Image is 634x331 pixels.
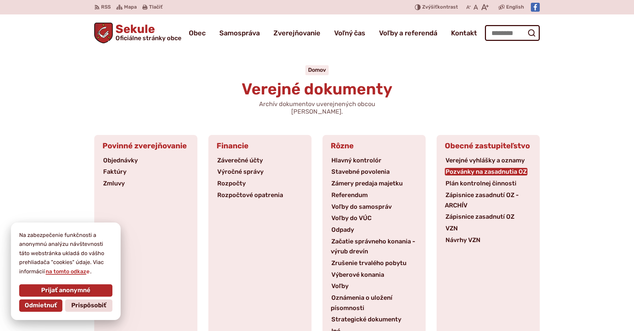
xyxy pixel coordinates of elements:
[217,191,284,199] a: Rozpočtové opatrenia
[19,231,112,276] p: Na zabezpečenie funkčnosti a anonymnú analýzu návštevnosti táto webstránka ukladá do vášho prehli...
[102,168,127,175] a: Faktúry
[331,294,392,312] a: Oznámenia o uložení písomnosti
[505,3,525,11] a: English
[445,213,515,220] a: Zápisnice zasadnutí OZ
[445,157,525,164] a: Verejné vyhlášky a oznamy
[101,3,111,11] span: RSS
[322,135,426,156] h3: Rôzne
[331,282,349,290] a: Voľby
[94,23,181,43] a: Logo Sekule, prejsť na domovskú stránku.
[506,3,524,11] span: English
[379,23,437,43] a: Voľby a referendá
[71,302,106,309] span: Prispôsobiť
[102,180,125,187] a: Zmluvy
[445,236,481,244] a: Návrhy VZN
[25,302,57,309] span: Odmietnuť
[273,23,320,43] a: Zverejňovanie
[445,180,517,187] a: Plán kontrolnej činnosti
[422,4,458,10] span: kontrast
[217,180,246,187] a: Rozpočty
[437,135,540,156] h3: Obecné zastupiteľstvo
[208,135,312,156] h3: Financie
[308,67,326,73] a: Domov
[331,316,402,323] a: Strategické dokumenty
[45,268,90,275] a: na tomto odkaze
[334,23,365,43] a: Voľný čas
[531,3,540,12] img: Prejsť na Facebook stránku
[445,225,459,232] a: VZN
[41,287,90,294] span: Prijať anonymné
[217,157,264,164] a: Záverečné účty
[19,284,112,297] button: Prijať anonymné
[94,23,113,43] img: Prejsť na domovskú stránku
[422,4,437,10] span: Zvýšiť
[331,271,385,278] a: Výberové konania
[331,259,407,267] a: Zrušenie trvalého pobytu
[235,101,399,115] p: Archív dokumentov uverejnených obcou [PERSON_NAME].
[331,157,382,164] a: Hlavný kontrolór
[113,23,181,41] span: Sekule
[149,4,162,10] span: Tlačiť
[331,226,355,233] a: Odpady
[115,35,181,41] span: Oficiálne stránky obce
[331,214,372,222] a: Voľby do VÚC
[19,299,62,312] button: Odmietnuť
[445,168,527,175] a: Pozvánky na zasadnutia OZ
[65,299,112,312] button: Prispôsobiť
[242,80,392,99] span: Verejné dokumenty
[189,23,206,43] a: Obec
[331,203,392,210] a: Voľby do samospráv
[331,168,390,175] a: Stavebné povolenia
[331,191,368,199] a: Referendum
[94,135,197,156] h3: Povinné zverejňovanie
[102,157,138,164] a: Objednávky
[331,180,403,187] a: Zámery predaja majetku
[445,191,519,209] a: Zápisnice zasadnutí OZ - ARCHÍV
[331,238,415,255] a: Začatie správneho konania - výrub drevín
[219,23,260,43] a: Samospráva
[124,3,137,11] span: Mapa
[451,23,477,43] a: Kontakt
[217,168,264,175] a: Výročné správy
